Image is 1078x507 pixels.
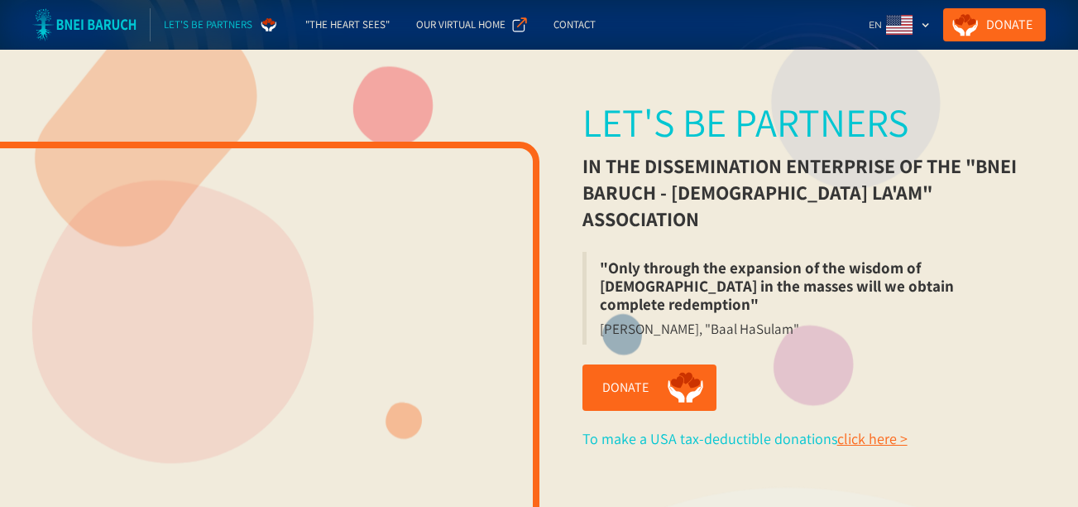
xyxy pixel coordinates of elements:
blockquote: [PERSON_NAME], "Baal HaSulam" [582,320,812,345]
div: "The Heart Sees" [305,17,390,33]
blockquote: "Only through the expansion of the wisdom of [DEMOGRAPHIC_DATA] in the masses will we obtain comp... [582,252,1035,320]
div: in the dissemination enterprise of the "Bnei Baruch - [DEMOGRAPHIC_DATA] La'am" association [582,152,1035,232]
a: "The Heart Sees" [292,8,403,41]
a: Donate [943,8,1046,41]
a: Contact [540,8,609,41]
a: Our Virtual Home [403,8,540,41]
div: Let's be partners [582,99,908,146]
div: To make a USA tax-deductible donations [582,431,908,447]
div: Let's be partners [164,17,252,33]
a: click here > [837,429,908,448]
div: Our Virtual Home [416,17,505,33]
div: EN [869,17,882,33]
div: EN [862,8,937,41]
a: Donate [582,365,716,411]
div: Contact [553,17,596,33]
a: Let's be partners [151,8,292,41]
